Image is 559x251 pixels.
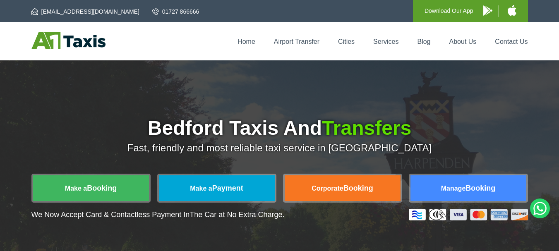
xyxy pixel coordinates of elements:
[33,175,149,201] a: Make aBooking
[31,142,528,154] p: Fast, friendly and most reliable taxi service in [GEOGRAPHIC_DATA]
[31,32,106,49] img: A1 Taxis St Albans LTD
[190,185,212,192] span: Make a
[446,233,555,251] iframe: chat widget
[409,209,528,220] img: Credit And Debit Cards
[508,5,516,16] img: A1 Taxis iPhone App
[410,175,526,201] a: ManageBooking
[425,6,473,16] p: Download Our App
[152,7,199,16] a: 01727 866666
[238,38,255,45] a: Home
[483,5,492,16] img: A1 Taxis Android App
[190,210,284,219] span: The Car at No Extra Charge.
[31,210,285,219] p: We Now Accept Card & Contactless Payment In
[274,38,319,45] a: Airport Transfer
[31,118,528,138] h1: Bedford Taxis And
[338,38,355,45] a: Cities
[285,175,401,201] a: CorporateBooking
[159,175,275,201] a: Make aPayment
[441,185,466,192] span: Manage
[417,38,430,45] a: Blog
[495,38,528,45] a: Contact Us
[449,38,477,45] a: About Us
[322,117,411,139] span: Transfers
[65,185,87,192] span: Make a
[31,7,139,16] a: [EMAIL_ADDRESS][DOMAIN_NAME]
[312,185,343,192] span: Corporate
[373,38,398,45] a: Services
